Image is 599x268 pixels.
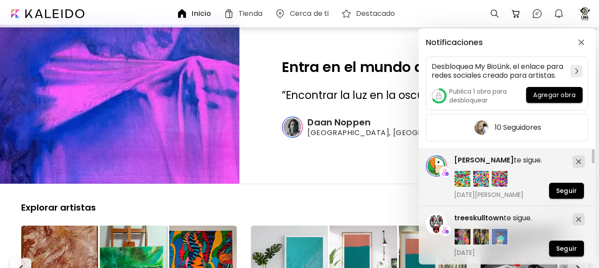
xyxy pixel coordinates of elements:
h5: te sigue. [454,155,565,165]
span: [PERSON_NAME] [454,155,514,165]
button: closeButton [574,35,588,49]
a: Agregar obra [526,87,583,105]
h5: 10 Seguidores [495,123,541,132]
button: Agregar obra [526,87,583,103]
h5: Desbloquea My BioLink, el enlace para redes sociales creado para artistas. [432,62,567,80]
button: Seguir [549,241,584,257]
span: [DATE][PERSON_NAME] [454,191,565,199]
span: [DATE] [454,249,565,257]
span: Seguir [556,244,577,253]
span: Agregar obra [533,91,576,100]
h5: te sigue. [454,213,565,223]
span: Seguir [556,186,577,196]
img: closeButton [578,39,584,45]
img: chevron [575,68,578,74]
span: treeskulltown [454,213,504,223]
button: Seguir [549,183,584,199]
h5: Notificaciones [426,38,483,47]
h5: Publica 1 obra para desbloquear [449,87,526,105]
